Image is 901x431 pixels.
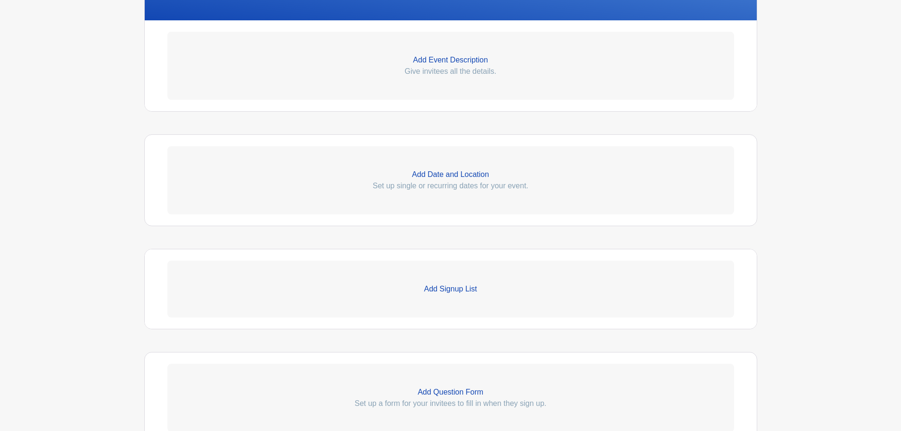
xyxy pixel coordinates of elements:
[167,146,734,214] a: Add Date and Location Set up single or recurring dates for your event.
[167,180,734,192] p: Set up single or recurring dates for your event.
[167,261,734,317] a: Add Signup List
[167,398,734,409] p: Set up a form for your invitees to fill in when they sign up.
[167,283,734,295] p: Add Signup List
[167,54,734,66] p: Add Event Description
[167,169,734,180] p: Add Date and Location
[167,387,734,398] p: Add Question Form
[167,32,734,100] a: Add Event Description Give invitees all the details.
[167,66,734,77] p: Give invitees all the details.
